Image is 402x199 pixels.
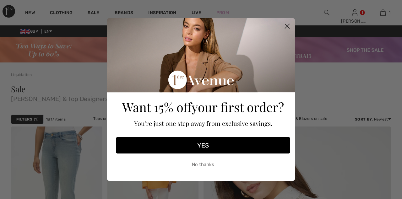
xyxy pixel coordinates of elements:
button: YES [116,137,290,153]
button: No thanks [116,157,290,172]
span: your first order? [192,99,284,115]
span: You're just one step away from exclusive savings. [134,119,272,127]
span: Want 15% off [122,99,192,115]
button: Close dialog [282,21,293,32]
